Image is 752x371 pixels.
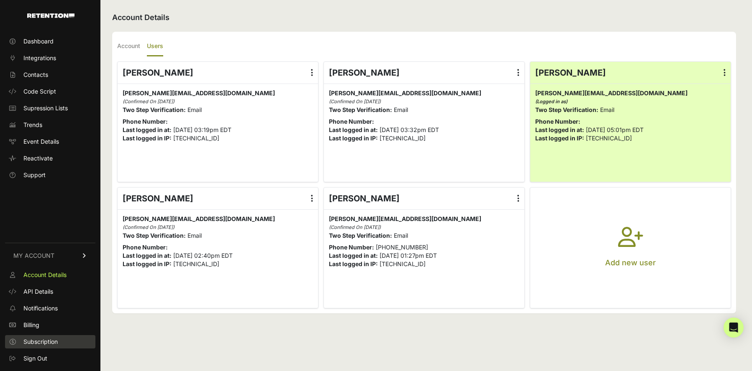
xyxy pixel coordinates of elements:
[123,252,172,259] strong: Last logged in at:
[23,137,59,146] span: Event Details
[27,13,74,18] img: Retention.com
[123,118,168,125] strong: Phone Number:
[23,338,58,346] span: Subscription
[329,89,481,97] span: [PERSON_NAME][EMAIL_ADDRESS][DOMAIN_NAME]
[586,126,644,133] span: [DATE] 05:01pm EDT
[123,99,175,104] i: (Confirmed On [DATE])
[5,318,95,332] a: Billing
[23,171,46,179] span: Support
[173,260,219,267] span: [TECHNICAL_ID]
[23,321,39,329] span: Billing
[380,135,426,142] span: [TECHNICAL_ID]
[329,244,374,251] strong: Phone Number:
[23,87,56,96] span: Code Script
[123,106,186,113] strong: Two Step Verification:
[376,244,428,251] span: [PHONE_NUMBER]
[329,99,381,104] i: (Confirmed On [DATE])
[329,106,392,113] strong: Two Step Verification:
[23,354,47,363] span: Sign Out
[5,302,95,315] a: Notifications
[123,89,275,97] span: [PERSON_NAME][EMAIL_ADDRESS][DOMAIN_NAME]
[5,168,95,182] a: Support
[380,260,426,267] span: [TECHNICAL_ID]
[23,287,53,296] span: API Details
[535,135,584,142] strong: Last logged in IP:
[5,243,95,268] a: MY ACCOUNT
[5,268,95,282] a: Account Details
[118,188,318,209] div: [PERSON_NAME]
[394,106,408,113] span: Email
[329,126,378,133] strong: Last logged in at:
[13,252,54,260] span: MY ACCOUNT
[324,62,524,84] div: [PERSON_NAME]
[380,126,439,133] span: [DATE] 03:32pm EDT
[586,135,632,142] span: [TECHNICAL_ID]
[329,118,374,125] strong: Phone Number:
[5,135,95,148] a: Event Details
[23,154,53,163] span: Reactivate
[23,71,48,79] span: Contacts
[117,37,140,56] label: Account
[329,224,381,230] i: (Confirmed On [DATE])
[123,126,172,133] strong: Last logged in at:
[329,260,378,267] strong: Last logged in IP:
[5,285,95,298] a: API Details
[173,252,233,259] span: [DATE] 02:40pm EDT
[187,232,202,239] span: Email
[5,335,95,348] a: Subscription
[5,352,95,365] a: Sign Out
[600,106,614,113] span: Email
[605,257,656,269] p: Add new user
[530,188,731,307] button: Add new user
[329,135,378,142] strong: Last logged in IP:
[5,152,95,165] a: Reactivate
[23,54,56,62] span: Integrations
[187,106,202,113] span: Email
[123,224,175,230] i: (Confirmed On [DATE])
[5,68,95,81] a: Contacts
[5,118,95,132] a: Trends
[324,188,524,209] div: [PERSON_NAME]
[118,62,318,84] div: [PERSON_NAME]
[535,106,598,113] strong: Two Step Verification:
[23,271,67,279] span: Account Details
[724,318,744,338] div: Open Intercom Messenger
[5,85,95,98] a: Code Script
[23,37,54,46] span: Dashboard
[23,304,58,313] span: Notifications
[5,35,95,48] a: Dashboard
[535,89,688,97] span: [PERSON_NAME][EMAIL_ADDRESS][DOMAIN_NAME]
[530,62,731,84] div: [PERSON_NAME]
[5,102,95,115] a: Supression Lists
[23,121,42,129] span: Trends
[123,244,168,251] strong: Phone Number:
[329,232,392,239] strong: Two Step Verification:
[173,126,231,133] span: [DATE] 03:19pm EDT
[380,252,437,259] span: [DATE] 01:27pm EDT
[123,135,172,142] strong: Last logged in IP:
[329,252,378,259] strong: Last logged in at:
[394,232,408,239] span: Email
[535,118,580,125] strong: Phone Number:
[123,232,186,239] strong: Two Step Verification:
[329,215,481,222] span: [PERSON_NAME][EMAIL_ADDRESS][DOMAIN_NAME]
[23,104,68,112] span: Supression Lists
[112,12,736,23] h2: Account Details
[123,260,172,267] strong: Last logged in IP:
[147,37,163,56] label: Users
[5,51,95,65] a: Integrations
[535,126,584,133] strong: Last logged in at:
[173,135,219,142] span: [TECHNICAL_ID]
[535,99,567,104] i: (Logged in as)
[123,215,275,222] span: [PERSON_NAME][EMAIL_ADDRESS][DOMAIN_NAME]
